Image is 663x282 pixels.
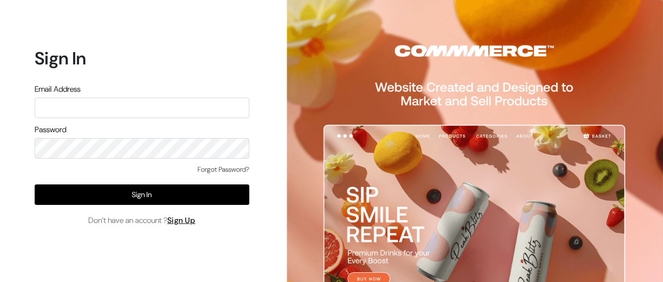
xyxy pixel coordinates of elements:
[35,48,249,69] h1: Sign In
[88,215,196,226] span: Don’t have an account ?
[198,164,249,175] a: Forgot Password?
[35,184,249,205] button: Sign In
[167,215,196,225] a: Sign Up
[35,124,66,136] label: Password
[35,83,80,95] label: Email Address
